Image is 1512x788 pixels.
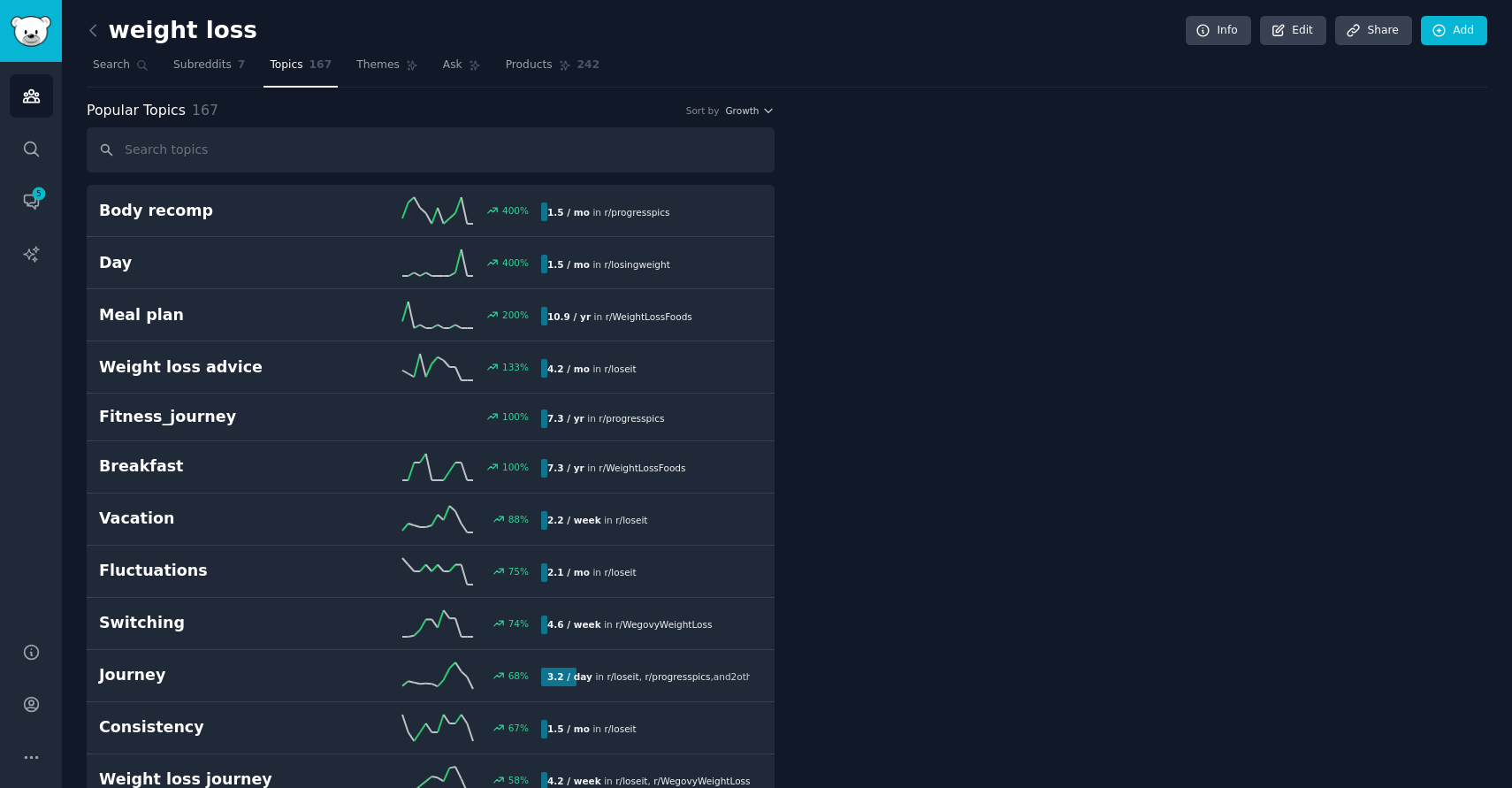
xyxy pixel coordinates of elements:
[508,774,529,786] div: 58 %
[356,57,400,73] span: Themes
[547,259,590,270] b: 1.5 / mo
[604,259,669,270] span: r/ losingweight
[547,567,590,578] b: 2.1 / mo
[192,102,218,119] span: 167
[710,671,713,682] span: ,
[87,394,775,441] a: Fitness_journey100%7.3 / yrin r/progresspics
[238,57,246,73] span: 7
[31,187,47,200] span: 5
[541,255,676,273] div: in
[547,463,584,473] b: 7.3 / yr
[606,311,692,322] span: r/ WeightLossFoods
[547,311,591,322] b: 10.9 / yr
[541,668,750,686] div: in
[502,256,529,269] div: 400 %
[263,51,338,88] a: Topics167
[547,723,590,734] b: 1.5 / mo
[541,616,718,634] div: in
[547,515,601,525] b: 2.2 / week
[547,363,590,374] b: 4.2 / mo
[547,619,601,630] b: 4.6 / week
[1421,16,1487,46] a: Add
[87,341,775,394] a: Weight loss advice133%4.2 / moin r/loseit
[508,669,529,682] div: 68 %
[547,776,601,786] b: 4.2 / week
[99,252,320,274] h2: Day
[645,671,710,682] span: r/ progresspics
[502,361,529,373] div: 133 %
[99,508,320,530] h2: Vacation
[87,185,775,237] a: Body recomp400%1.5 / moin r/progresspics
[577,57,600,73] span: 242
[87,493,775,546] a: Vacation88%2.2 / weekin r/loseit
[87,237,775,289] a: Day400%1.5 / moin r/losingweight
[508,513,529,525] div: 88 %
[541,359,643,378] div: in
[1260,16,1326,46] a: Edit
[443,57,462,73] span: Ask
[725,104,775,117] button: Growth
[87,702,775,754] a: Consistency67%1.5 / moin r/loseit
[615,776,647,786] span: r/ loseit
[686,104,720,117] div: Sort by
[1335,16,1411,46] a: Share
[541,720,643,738] div: in
[437,51,487,88] a: Ask
[604,207,669,218] span: r/ progresspics
[506,57,553,73] span: Products
[547,207,590,218] b: 1.5 / mo
[599,463,685,473] span: r/ WeightLossFoods
[99,200,320,222] h2: Body recomp
[309,57,332,73] span: 167
[714,671,767,682] span: and 2 other s
[99,455,320,478] h2: Breakfast
[350,51,424,88] a: Themes
[11,16,51,47] img: GummySearch logo
[541,409,670,428] div: in
[87,51,155,88] a: Search
[541,511,653,530] div: in
[270,57,302,73] span: Topics
[607,671,638,682] span: r/ loseit
[87,650,775,702] a: Journey68%3.2 / dayin r/loseit,r/progresspics,and2others
[541,563,643,582] div: in
[541,203,676,221] div: in
[87,100,186,122] span: Popular Topics
[502,309,529,321] div: 200 %
[615,619,712,630] span: r/ WegovyWeightLoss
[541,307,699,325] div: in
[725,104,759,117] span: Growth
[99,612,320,634] h2: Switching
[99,664,320,686] h2: Journey
[508,617,529,630] div: 74 %
[604,567,636,578] span: r/ loseit
[87,127,775,172] input: Search topics
[87,546,775,598] a: Fluctuations75%2.1 / moin r/loseit
[10,180,53,223] a: 5
[173,57,232,73] span: Subreddits
[87,598,775,650] a: Switching74%4.6 / weekin r/WegovyWeightLoss
[604,723,636,734] span: r/ loseit
[547,413,584,424] b: 7.3 / yr
[508,722,529,734] div: 67 %
[87,441,775,493] a: Breakfast100%7.3 / yrin r/WeightLossFoods
[615,515,647,525] span: r/ loseit
[604,363,636,374] span: r/ loseit
[502,410,529,423] div: 100 %
[99,560,320,582] h2: Fluctuations
[87,289,775,341] a: Meal plan200%10.9 / yrin r/WeightLossFoods
[99,356,320,379] h2: Weight loss advice
[647,776,650,786] span: ,
[653,776,750,786] span: r/ WegovyWeightLoss
[639,671,642,682] span: ,
[99,406,320,428] h2: Fitness_journey
[541,459,691,478] div: in
[502,461,529,473] div: 100 %
[93,57,130,73] span: Search
[502,204,529,217] div: 400 %
[599,413,664,424] span: r/ progresspics
[1186,16,1251,46] a: Info
[99,304,320,326] h2: Meal plan
[508,565,529,578] div: 75 %
[99,716,320,738] h2: Consistency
